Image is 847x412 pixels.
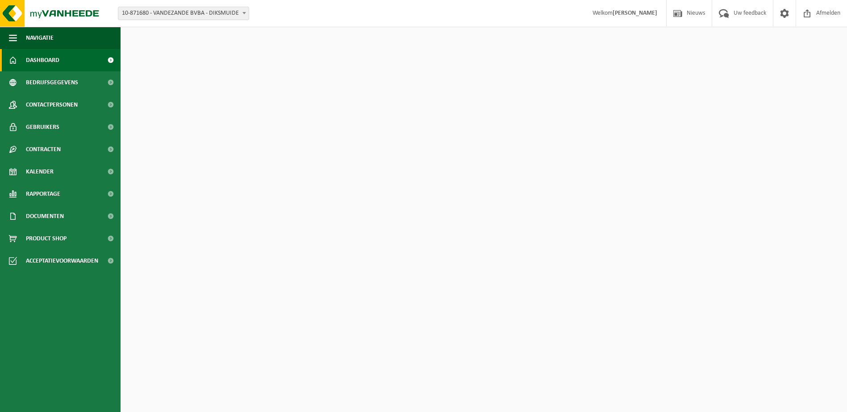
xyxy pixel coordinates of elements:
span: Gebruikers [26,116,59,138]
span: Bedrijfsgegevens [26,71,78,94]
span: Product Shop [26,227,67,250]
strong: [PERSON_NAME] [613,10,657,16]
span: Dashboard [26,49,59,71]
span: Documenten [26,205,64,227]
span: Navigatie [26,27,54,49]
span: Kalender [26,161,54,183]
span: Acceptatievoorwaarden [26,250,98,272]
span: Rapportage [26,183,60,205]
span: Contracten [26,138,61,161]
span: Contactpersonen [26,94,78,116]
span: 10-871680 - VANDEZANDE BVBA - DIKSMUIDE [118,7,249,20]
